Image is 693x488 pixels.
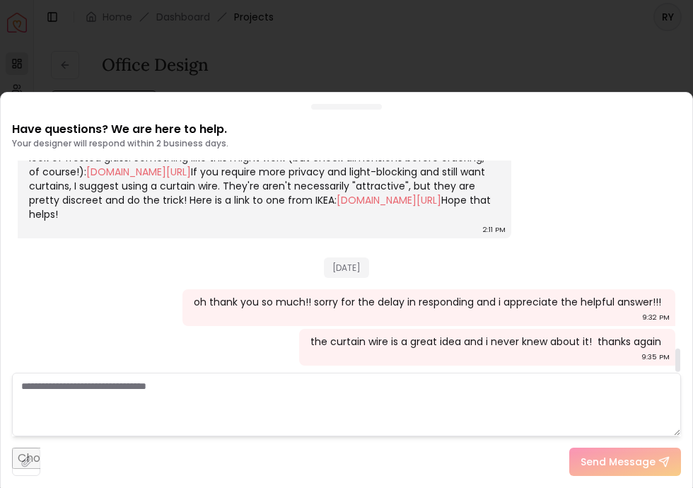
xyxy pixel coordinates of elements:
div: the curtain wire is a great idea and i never knew about it! thanks again [310,335,661,349]
p: Have questions? We are here to help. [12,121,228,138]
a: [DOMAIN_NAME][URL] [86,165,191,179]
div: 9:35 PM [641,350,670,364]
div: 9:32 PM [642,310,670,325]
div: 2:11 PM [483,223,506,237]
div: oh thank you so much!! sorry for the delay in responding and i appreciate the helpful answer!!! [194,295,661,309]
span: [DATE] [324,257,369,278]
p: Your designer will respond within 2 business days. [12,138,228,149]
a: [DOMAIN_NAME][URL] [337,193,441,207]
